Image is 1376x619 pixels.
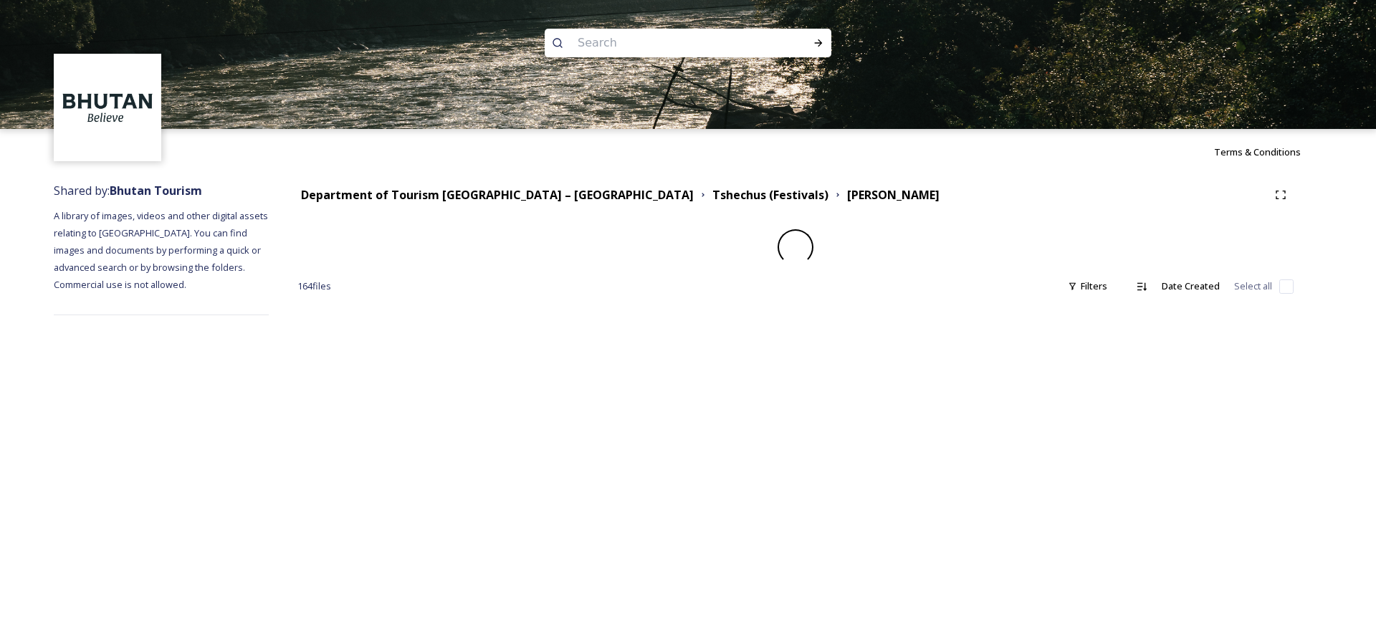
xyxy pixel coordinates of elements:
[712,187,828,203] strong: Tshechus (Festivals)
[570,27,767,59] input: Search
[1214,143,1322,160] a: Terms & Conditions
[54,183,202,198] span: Shared by:
[301,187,694,203] strong: Department of Tourism [GEOGRAPHIC_DATA] – [GEOGRAPHIC_DATA]
[1061,272,1114,300] div: Filters
[1234,279,1272,293] span: Select all
[110,183,202,198] strong: Bhutan Tourism
[1214,145,1301,158] span: Terms & Conditions
[297,279,331,293] span: 164 file s
[1155,272,1227,300] div: Date Created
[847,187,940,203] strong: [PERSON_NAME]
[54,209,270,291] span: A library of images, videos and other digital assets relating to [GEOGRAPHIC_DATA]. You can find ...
[56,56,160,160] img: BT_Logo_BB_Lockup_CMYK_High%2520Res.jpg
